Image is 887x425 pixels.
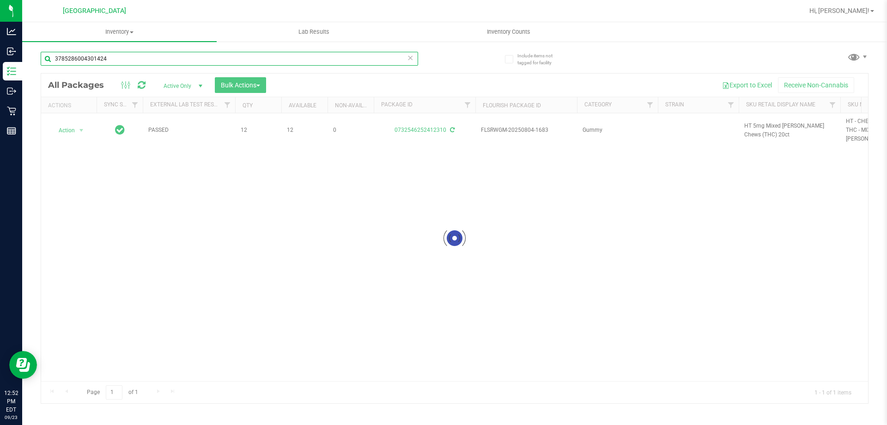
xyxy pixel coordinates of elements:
[4,389,18,414] p: 12:52 PM EDT
[22,22,217,42] a: Inventory
[411,22,606,42] a: Inventory Counts
[7,86,16,96] inline-svg: Outbound
[809,7,869,14] span: Hi, [PERSON_NAME]!
[7,106,16,116] inline-svg: Retail
[4,414,18,421] p: 09/23
[7,126,16,136] inline-svg: Reports
[7,67,16,76] inline-svg: Inventory
[41,52,418,66] input: Search Package ID, Item Name, SKU, Lot or Part Number...
[407,52,413,64] span: Clear
[63,7,126,15] span: [GEOGRAPHIC_DATA]
[286,28,342,36] span: Lab Results
[7,27,16,36] inline-svg: Analytics
[22,28,217,36] span: Inventory
[9,351,37,379] iframe: Resource center
[7,47,16,56] inline-svg: Inbound
[217,22,411,42] a: Lab Results
[517,52,564,66] span: Include items not tagged for facility
[474,28,543,36] span: Inventory Counts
